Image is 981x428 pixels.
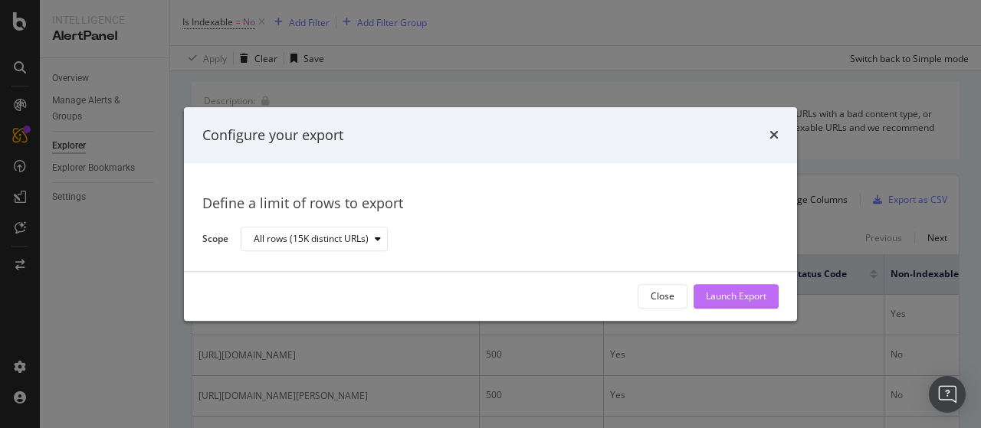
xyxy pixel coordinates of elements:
div: Close [651,290,674,303]
div: Configure your export [202,126,343,145]
div: modal [184,107,797,321]
button: Close [638,284,687,309]
button: All rows (15K distinct URLs) [241,227,388,252]
div: times [769,126,779,145]
div: Define a limit of rows to export [202,194,779,214]
div: All rows (15K distinct URLs) [254,235,369,244]
label: Scope [202,232,228,249]
button: Launch Export [694,284,779,309]
div: Launch Export [706,290,766,303]
div: Open Intercom Messenger [929,376,966,413]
